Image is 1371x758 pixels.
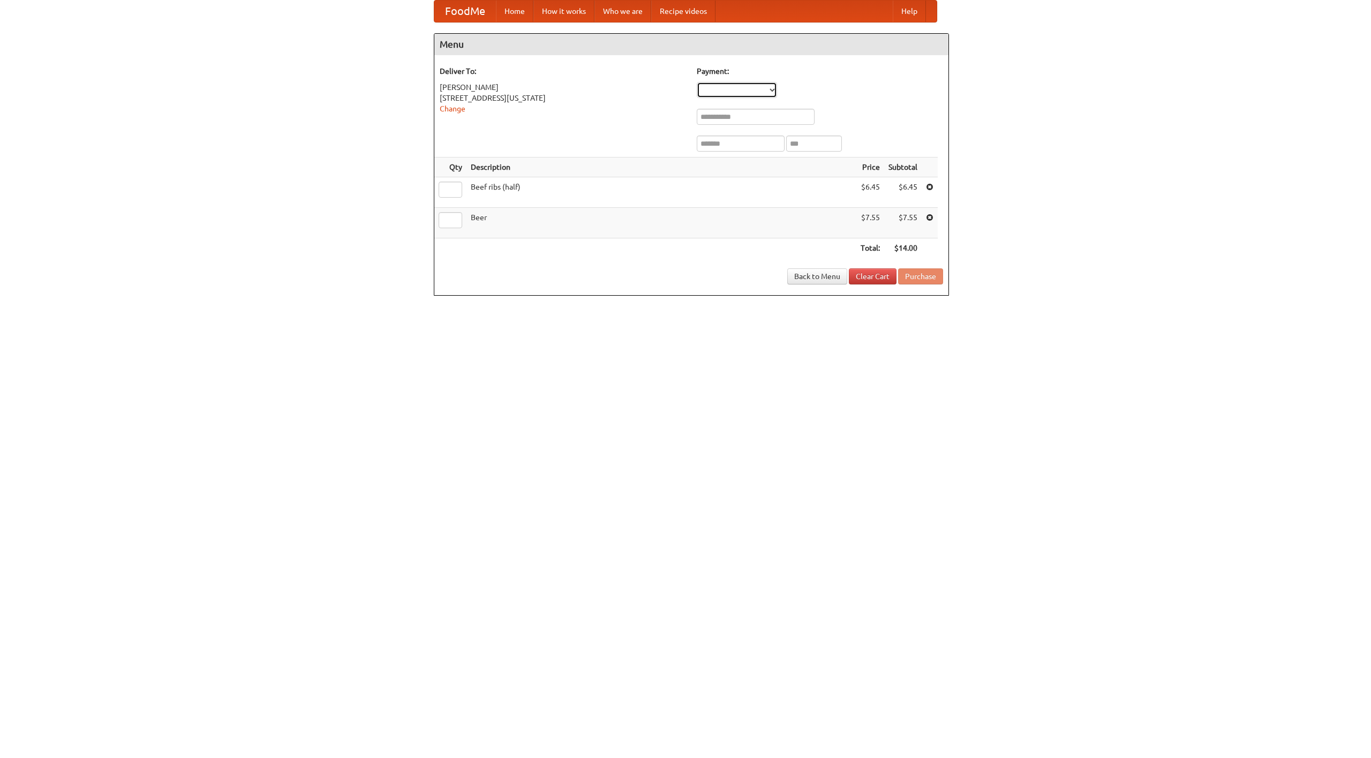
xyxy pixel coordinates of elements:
[466,157,856,177] th: Description
[856,177,884,208] td: $6.45
[856,208,884,238] td: $7.55
[884,208,922,238] td: $7.55
[466,208,856,238] td: Beer
[440,104,465,113] a: Change
[440,82,686,93] div: [PERSON_NAME]
[594,1,651,22] a: Who we are
[434,1,496,22] a: FoodMe
[440,93,686,103] div: [STREET_ADDRESS][US_STATE]
[440,66,686,77] h5: Deliver To:
[884,238,922,258] th: $14.00
[884,157,922,177] th: Subtotal
[856,238,884,258] th: Total:
[533,1,594,22] a: How it works
[651,1,715,22] a: Recipe videos
[898,268,943,284] button: Purchase
[884,177,922,208] td: $6.45
[856,157,884,177] th: Price
[849,268,897,284] a: Clear Cart
[787,268,847,284] a: Back to Menu
[434,157,466,177] th: Qty
[434,34,948,55] h4: Menu
[697,66,943,77] h5: Payment:
[893,1,926,22] a: Help
[466,177,856,208] td: Beef ribs (half)
[496,1,533,22] a: Home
